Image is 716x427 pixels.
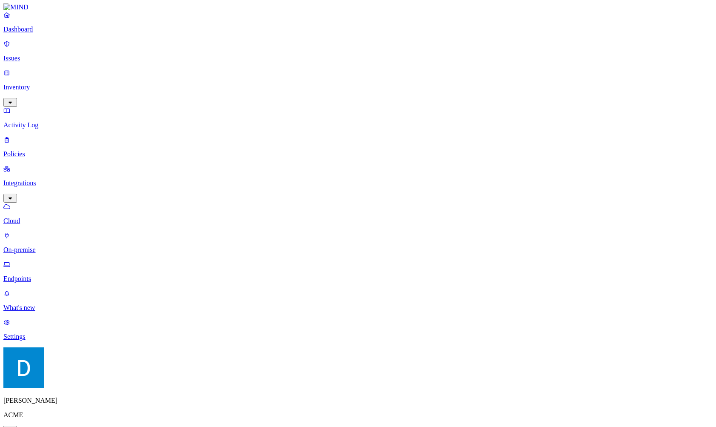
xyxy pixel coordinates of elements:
p: Inventory [3,83,713,91]
a: Policies [3,136,713,158]
p: ACME [3,411,713,419]
a: Integrations [3,165,713,201]
p: Issues [3,54,713,62]
p: [PERSON_NAME] [3,397,713,404]
p: Settings [3,333,713,341]
a: Dashboard [3,11,713,33]
p: Cloud [3,217,713,225]
p: What's new [3,304,713,312]
a: Endpoints [3,261,713,283]
a: Cloud [3,203,713,225]
a: MIND [3,3,713,11]
p: Activity Log [3,121,713,129]
p: Integrations [3,179,713,187]
a: What's new [3,289,713,312]
p: On-premise [3,246,713,254]
p: Policies [3,150,713,158]
a: Inventory [3,69,713,106]
a: On-premise [3,232,713,254]
a: Settings [3,318,713,341]
img: MIND [3,3,29,11]
a: Issues [3,40,713,62]
img: Daniel Golshani [3,347,44,388]
p: Dashboard [3,26,713,33]
a: Activity Log [3,107,713,129]
p: Endpoints [3,275,713,283]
